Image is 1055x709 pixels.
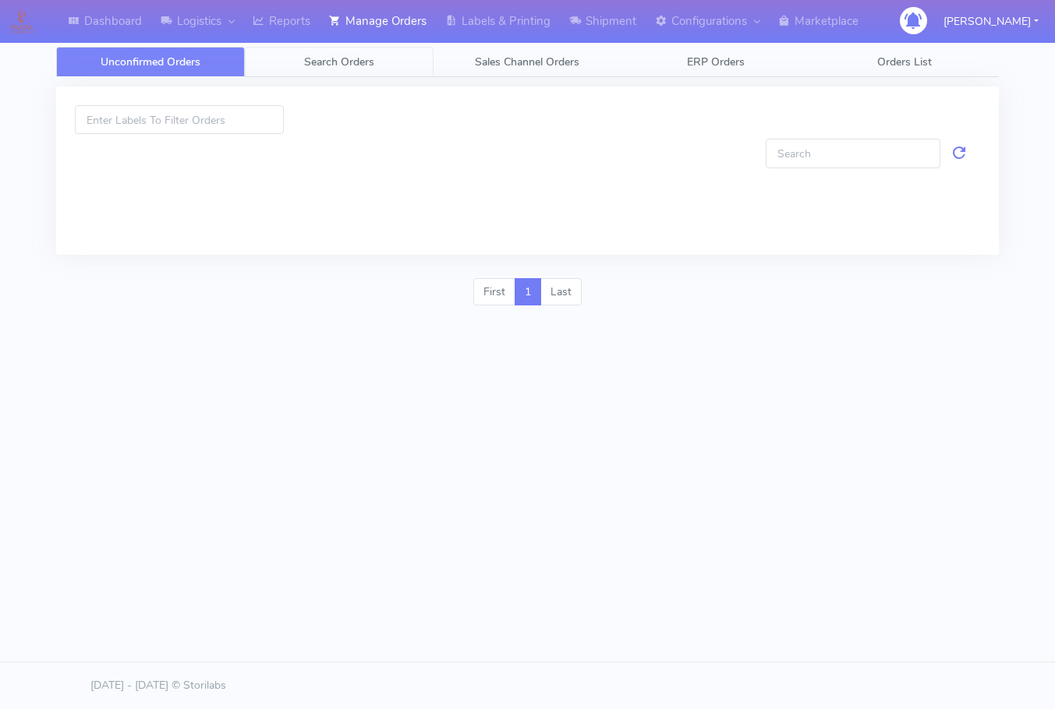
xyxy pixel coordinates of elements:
[304,55,374,69] span: Search Orders
[475,55,579,69] span: Sales Channel Orders
[101,55,200,69] span: Unconfirmed Orders
[877,55,932,69] span: Orders List
[56,47,999,77] ul: Tabs
[687,55,745,69] span: ERP Orders
[515,278,541,306] a: 1
[932,5,1050,37] button: [PERSON_NAME]
[75,105,284,134] input: Enter Labels To Filter Orders
[766,139,940,168] input: Search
